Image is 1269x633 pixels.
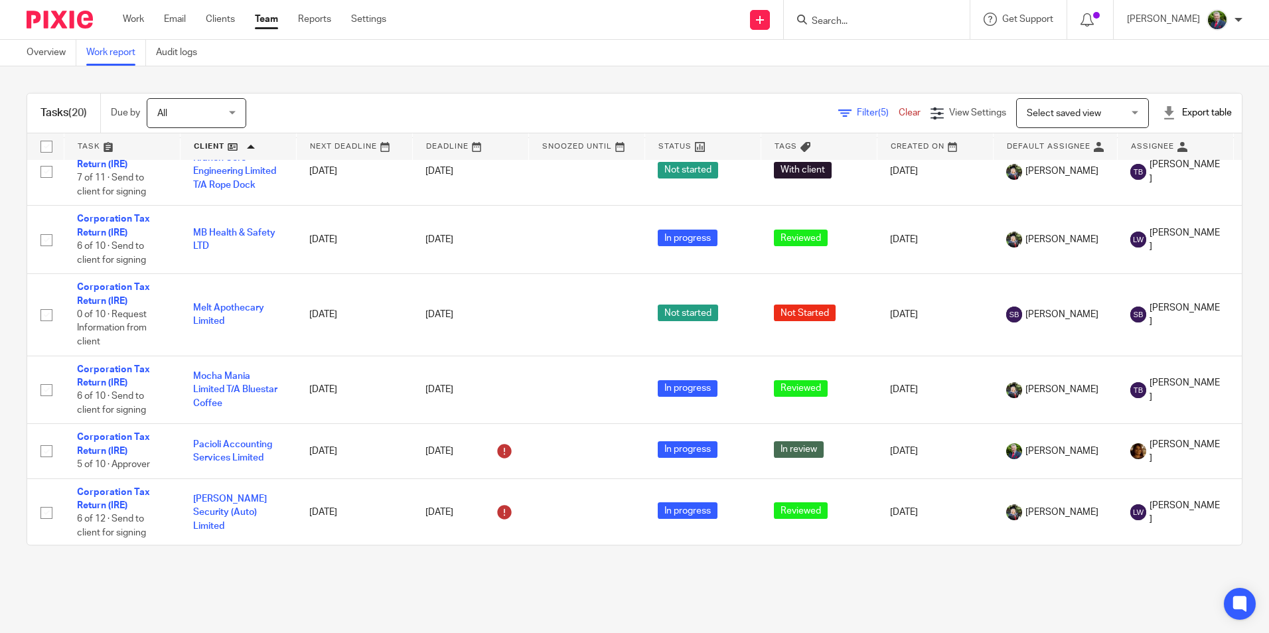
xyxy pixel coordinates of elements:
[77,433,150,455] a: Corporation Tax Return (IRE)
[157,109,167,118] span: All
[40,106,87,120] h1: Tasks
[1006,382,1022,398] img: Jade.jpeg
[1130,382,1146,398] img: svg%3E
[1006,504,1022,520] img: Jade.jpeg
[193,372,277,408] a: Mocha Mania Limited T/A Bluestar Coffee
[774,502,828,519] span: Reviewed
[425,233,515,246] div: [DATE]
[1025,506,1098,519] span: [PERSON_NAME]
[255,13,278,26] a: Team
[1127,13,1200,26] p: [PERSON_NAME]
[1150,226,1220,253] span: [PERSON_NAME]
[156,40,207,66] a: Audit logs
[1150,158,1220,185] span: [PERSON_NAME]
[877,478,993,547] td: [DATE]
[899,108,921,117] a: Clear
[1162,106,1232,119] div: Export table
[68,107,87,118] span: (20)
[296,478,412,547] td: [DATE]
[351,13,386,26] a: Settings
[1150,301,1220,328] span: [PERSON_NAME]
[193,228,275,251] a: MB Health & Safety LTD
[77,310,147,346] span: 0 of 10 · Request Information from client
[298,13,331,26] a: Reports
[1025,383,1098,396] span: [PERSON_NAME]
[77,488,150,510] a: Corporation Tax Return (IRE)
[1207,9,1228,31] img: download.png
[1006,164,1022,180] img: Jade.jpeg
[77,392,146,415] span: 6 of 10 · Send to client for signing
[425,502,515,523] div: [DATE]
[77,460,150,469] span: 5 of 10 · Approver
[857,108,899,117] span: Filter
[877,206,993,274] td: [DATE]
[164,13,186,26] a: Email
[810,16,930,28] input: Search
[425,308,515,321] div: [DATE]
[1130,164,1146,180] img: svg%3E
[1130,307,1146,322] img: svg%3E
[296,274,412,356] td: [DATE]
[949,108,1006,117] span: View Settings
[1150,376,1220,403] span: [PERSON_NAME]
[774,441,824,458] span: In review
[425,165,515,178] div: [DATE]
[658,162,718,178] span: Not started
[77,174,146,197] span: 7 of 11 · Send to client for signing
[658,305,718,321] span: Not started
[77,214,150,237] a: Corporation Tax Return (IRE)
[296,356,412,424] td: [DATE]
[878,108,889,117] span: (5)
[77,514,146,537] span: 6 of 12 · Send to client for signing
[1150,438,1220,465] span: [PERSON_NAME]
[774,380,828,397] span: Reviewed
[658,380,717,397] span: In progress
[877,274,993,356] td: [DATE]
[296,424,412,478] td: [DATE]
[296,206,412,274] td: [DATE]
[206,13,235,26] a: Clients
[111,106,140,119] p: Due by
[774,305,836,321] span: Not Started
[77,242,146,265] span: 6 of 10 · Send to client for signing
[123,13,144,26] a: Work
[27,11,93,29] img: Pixie
[193,153,276,190] a: Kraken Core Engineering Limited T/A Rope Dock
[877,424,993,478] td: [DATE]
[425,383,515,396] div: [DATE]
[658,441,717,458] span: In progress
[425,441,515,462] div: [DATE]
[1027,109,1101,118] span: Select saved view
[1025,445,1098,458] span: [PERSON_NAME]
[1002,15,1053,24] span: Get Support
[658,502,717,519] span: In progress
[774,230,828,246] span: Reviewed
[774,162,832,178] span: With client
[77,365,150,387] a: Corporation Tax Return (IRE)
[877,356,993,424] td: [DATE]
[296,137,412,206] td: [DATE]
[27,40,76,66] a: Overview
[1130,504,1146,520] img: svg%3E
[877,137,993,206] td: [DATE]
[1130,443,1146,459] img: Arvinder.jpeg
[1006,307,1022,322] img: svg%3E
[193,303,264,326] a: Melt Apothecary Limited
[77,283,150,305] a: Corporation Tax Return (IRE)
[775,143,797,150] span: Tags
[1025,165,1098,178] span: [PERSON_NAME]
[1025,308,1098,321] span: [PERSON_NAME]
[1006,443,1022,459] img: download.png
[658,230,717,246] span: In progress
[1130,232,1146,247] img: svg%3E
[193,440,272,462] a: Pacioli Accounting Services Limited
[193,494,267,531] a: [PERSON_NAME] Security (Auto) Limited
[86,40,146,66] a: Work report
[1150,499,1220,526] span: [PERSON_NAME]
[1006,232,1022,247] img: Jade.jpeg
[1025,233,1098,246] span: [PERSON_NAME]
